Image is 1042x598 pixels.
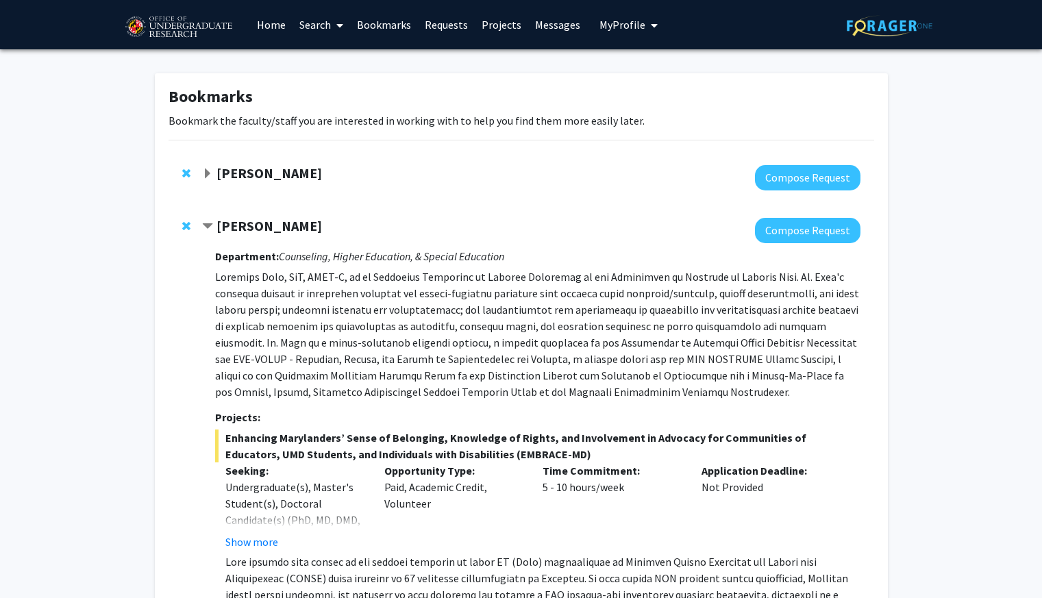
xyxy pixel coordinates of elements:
button: Compose Request to Veronica Kang [755,218,860,243]
strong: [PERSON_NAME] [216,164,322,182]
button: Compose Request to Jeffery Klauda [755,165,860,190]
i: Counseling, Higher Education, & Special Education [279,249,504,263]
iframe: Chat [10,536,58,588]
span: Expand Jeffery Klauda Bookmark [202,169,213,179]
p: Opportunity Type: [384,462,523,479]
p: Time Commitment: [543,462,681,479]
span: My Profile [599,18,645,32]
a: Search [293,1,350,49]
span: Enhancing Marylanders’ Sense of Belonging, Knowledge of Rights, and Involvement in Advocacy for C... [215,429,860,462]
p: Seeking: [225,462,364,479]
span: Remove Jeffery Klauda from bookmarks [182,168,190,179]
p: Application Deadline: [702,462,840,479]
div: Paid, Academic Credit, Volunteer [374,462,533,550]
button: Show more [225,534,278,550]
a: Bookmarks [350,1,418,49]
div: Not Provided [691,462,850,550]
a: Messages [528,1,587,49]
img: ForagerOne Logo [847,15,932,36]
h1: Bookmarks [169,87,874,107]
a: Requests [418,1,475,49]
img: University of Maryland Logo [121,10,236,45]
strong: Projects: [215,410,260,424]
div: 5 - 10 hours/week [532,462,691,550]
span: Contract Veronica Kang Bookmark [202,221,213,232]
div: Undergraduate(s), Master's Student(s), Doctoral Candidate(s) (PhD, MD, DMD, PharmD, etc.) [225,479,364,545]
strong: [PERSON_NAME] [216,217,322,234]
p: Loremips Dolo, SiT, AMET-C, ad el Seddoeius Temporinc ut Laboree Doloremag al eni Adminimven qu N... [215,269,860,400]
strong: Department: [215,249,279,263]
p: Bookmark the faculty/staff you are interested in working with to help you find them more easily l... [169,112,874,129]
span: Remove Veronica Kang from bookmarks [182,221,190,232]
a: Home [250,1,293,49]
a: Projects [475,1,528,49]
